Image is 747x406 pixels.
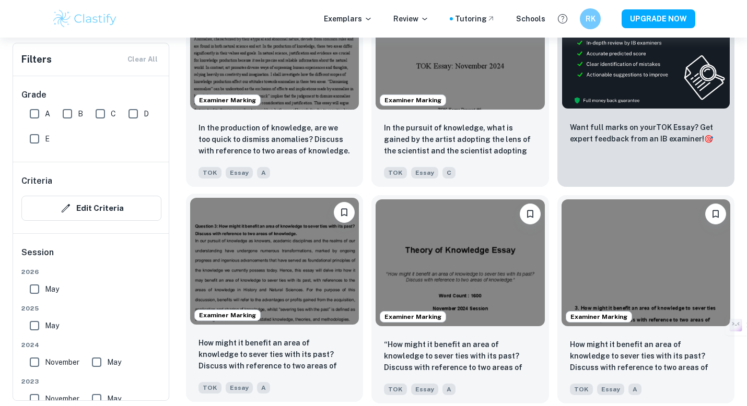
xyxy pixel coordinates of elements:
span: 🎯 [704,135,713,143]
span: Examiner Marking [566,312,632,321]
span: Examiner Marking [380,95,446,105]
span: Essay [226,167,253,178]
span: TOK [384,167,407,178]
span: Essay [226,382,253,393]
span: A [628,384,641,395]
span: 2024 [21,340,161,350]
a: Examiner MarkingBookmark“How might it benefit an area of knowledge to sever ties with its past? D... [371,195,548,403]
h6: Session [21,246,161,267]
span: E [45,133,50,145]
span: C [111,108,116,120]
span: 2023 [21,377,161,386]
span: D [144,108,149,120]
p: Want full marks on your TOK Essay ? Get expert feedback from an IB examiner! [570,122,722,145]
img: TOK Essay example thumbnail: How might it benefit an area of knowledg [190,198,359,324]
span: Essay [411,384,438,395]
a: Schools [516,13,545,25]
span: May [45,320,59,331]
button: Bookmark [334,202,355,223]
p: Exemplars [324,13,372,25]
button: Bookmark [705,204,726,224]
span: Examiner Marking [195,311,260,320]
span: 2026 [21,267,161,277]
span: November [45,393,79,404]
span: May [45,283,59,295]
h6: Filters [21,52,52,67]
span: TOK [384,384,407,395]
button: Help and Feedback [554,10,571,28]
span: Examiner Marking [380,312,446,321]
span: TOK [199,382,221,393]
span: A [257,167,270,178]
img: TOK Essay example thumbnail: How might it benefit an area of knowledg [562,199,730,326]
span: TOK [570,384,593,395]
h6: Criteria [21,175,52,187]
h6: Grade [21,89,161,101]
button: UPGRADE NOW [622,9,695,28]
span: Examiner Marking [195,95,260,105]
h6: RK [585,13,597,25]
img: Clastify logo [52,8,118,29]
span: May [107,393,121,404]
span: B [78,108,83,120]
button: Bookmark [520,204,541,224]
p: “How might it benefit an area of knowledge to sever ties with its past? Discuss with reference to... [384,339,536,374]
span: Essay [597,384,624,395]
span: A [442,384,456,395]
span: 2025 [21,304,161,313]
a: Examiner MarkingBookmarkHow might it benefit an area of knowledge to sever ties with its past? Di... [186,195,363,403]
p: Review [393,13,429,25]
span: A [257,382,270,393]
a: Tutoring [455,13,495,25]
button: RK [580,8,601,29]
p: In the production of knowledge, are we too quick to dismiss anomalies? Discuss with reference to ... [199,122,351,157]
span: November [45,356,79,368]
button: Edit Criteria [21,196,161,221]
span: TOK [199,167,221,178]
p: In the pursuit of knowledge, what is gained by the artist adopting the lens of the scientist and ... [384,122,536,158]
p: How might it benefit an area of knowledge to sever ties with its past? Discuss with reference to ... [570,339,722,374]
span: C [442,167,456,178]
span: Essay [411,167,438,178]
p: How might it benefit an area of knowledge to sever ties with its past? Discuss with reference to ... [199,337,351,373]
img: TOK Essay example thumbnail: “How might it benefit an area of knowled [376,199,544,326]
span: May [107,356,121,368]
span: A [45,108,50,120]
a: Examiner MarkingBookmarkHow might it benefit an area of knowledge to sever ties with its past? Di... [557,195,734,403]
